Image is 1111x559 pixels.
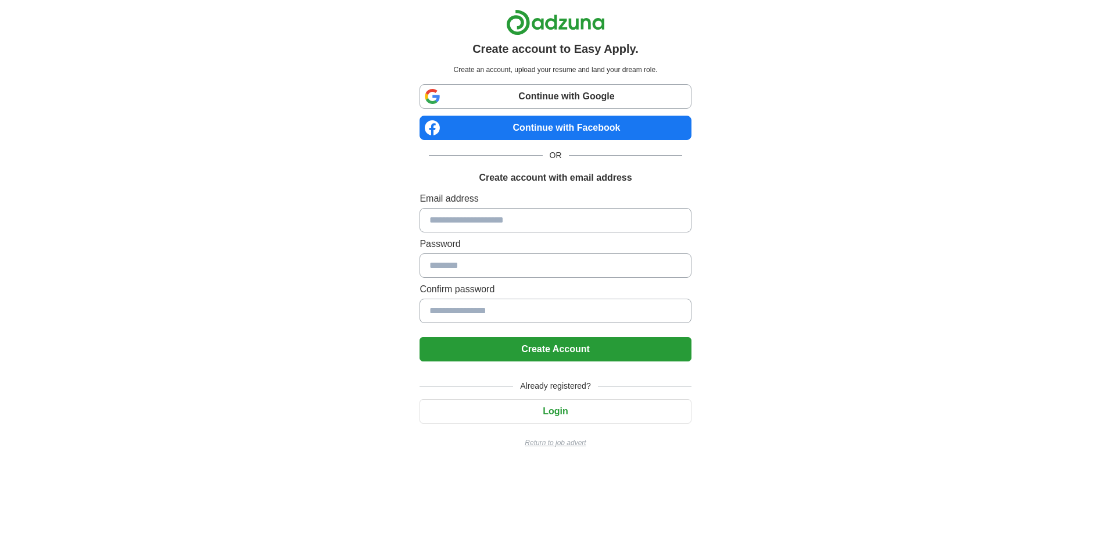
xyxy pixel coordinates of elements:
[472,40,639,58] h1: Create account to Easy Apply.
[420,406,691,416] a: Login
[479,171,632,185] h1: Create account with email address
[420,237,691,251] label: Password
[420,282,691,296] label: Confirm password
[422,64,689,75] p: Create an account, upload your resume and land your dream role.
[420,337,691,361] button: Create Account
[543,149,569,162] span: OR
[420,192,691,206] label: Email address
[420,116,691,140] a: Continue with Facebook
[420,84,691,109] a: Continue with Google
[420,438,691,448] a: Return to job advert
[513,380,597,392] span: Already registered?
[506,9,605,35] img: Adzuna logo
[420,399,691,424] button: Login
